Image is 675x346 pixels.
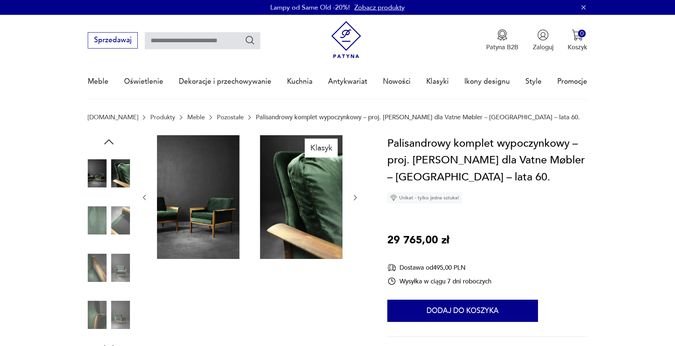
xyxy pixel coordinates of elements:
[572,29,583,41] img: Ikona koszyka
[387,263,396,272] img: Ikona dostawy
[387,232,449,249] p: 29 765,00 zł
[387,192,462,203] div: Unikat - tylko jedna sztuka!
[217,114,244,121] a: Pozostałe
[179,64,271,99] a: Dekoracje i przechowywanie
[537,29,549,41] img: Ikonka użytkownika
[88,64,108,99] a: Meble
[533,43,554,51] p: Zaloguj
[557,64,587,99] a: Promocje
[88,247,130,289] img: Zdjęcie produktu Palisandrowy komplet wypoczynkowy – proj. Knut Sæter dla Vatne Møbler – Norwegia...
[383,64,411,99] a: Nowości
[88,32,138,49] button: Sprzedawaj
[88,114,138,121] a: [DOMAIN_NAME]
[354,3,405,12] a: Zobacz produkty
[486,29,518,51] a: Ikona medaluPatyna B2B
[187,114,205,121] a: Meble
[150,114,175,121] a: Produkty
[486,29,518,51] button: Patyna B2B
[88,294,130,336] img: Zdjęcie produktu Palisandrowy komplet wypoczynkowy – proj. Knut Sæter dla Vatne Møbler – Norwegia...
[287,64,313,99] a: Kuchnia
[245,35,255,46] button: Szukaj
[568,29,587,51] button: 0Koszyk
[578,30,586,37] div: 0
[390,194,397,201] img: Ikona diamentu
[426,64,449,99] a: Klasyki
[486,43,518,51] p: Patyna B2B
[88,199,130,242] img: Zdjęcie produktu Palisandrowy komplet wypoczynkowy – proj. Knut Sæter dla Vatne Møbler – Norwegia...
[497,29,508,41] img: Ikona medalu
[387,277,491,286] div: Wysyłka w ciągu 7 dni roboczych
[387,300,538,322] button: Dodaj do koszyka
[387,135,587,186] h1: Palisandrowy komplet wypoczynkowy – proj. [PERSON_NAME] dla Vatne Møbler – [GEOGRAPHIC_DATA] – la...
[88,38,138,44] a: Sprzedawaj
[568,43,587,51] p: Koszyk
[328,21,365,59] img: Patyna - sklep z meblami i dekoracjami vintage
[464,64,510,99] a: Ikony designu
[525,64,542,99] a: Style
[270,3,350,12] p: Lampy od Same Old -20%!
[533,29,554,51] button: Zaloguj
[305,139,338,157] div: Klasyk
[157,135,342,259] img: Zdjęcie produktu Palisandrowy komplet wypoczynkowy – proj. Knut Sæter dla Vatne Møbler – Norwegia...
[387,263,491,272] div: Dostawa od 495,00 PLN
[256,114,580,121] p: Palisandrowy komplet wypoczynkowy – proj. [PERSON_NAME] dla Vatne Møbler – [GEOGRAPHIC_DATA] – la...
[124,64,163,99] a: Oświetlenie
[328,64,367,99] a: Antykwariat
[88,152,130,194] img: Zdjęcie produktu Palisandrowy komplet wypoczynkowy – proj. Knut Sæter dla Vatne Møbler – Norwegia...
